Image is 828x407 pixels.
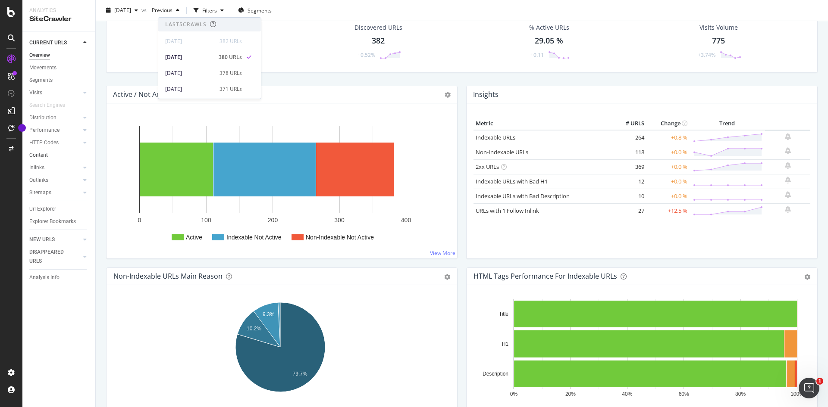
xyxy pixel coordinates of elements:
[699,23,738,32] div: Visits Volume
[785,206,791,213] div: bell-plus
[148,3,183,17] button: Previous
[510,391,518,397] text: 0%
[476,177,548,185] a: Indexable URLs with Bad H1
[29,63,56,72] div: Movements
[220,69,242,77] div: 378 URLs
[804,274,810,280] div: gear
[29,188,81,197] a: Sitemaps
[612,159,646,174] td: 369
[113,299,447,399] svg: A chart.
[29,205,56,214] div: Url Explorer
[29,38,67,47] div: CURRENT URLS
[29,88,42,97] div: Visits
[445,92,451,98] i: Options
[29,76,89,85] a: Segments
[535,35,563,47] div: 29.05 %
[29,14,88,24] div: SiteCrawler
[712,35,725,47] div: 775
[202,6,217,14] div: Filters
[138,217,141,224] text: 0
[247,326,261,332] text: 10.2%
[29,235,81,244] a: NEW URLS
[474,272,617,280] div: HTML Tags Performance for Indexable URLs
[476,192,570,200] a: Indexable URLs with Bad Description
[114,6,131,14] span: 2025 Sep. 7th
[473,89,499,100] h4: Insights
[530,51,544,59] div: +0.11
[29,176,81,185] a: Outlinks
[476,148,528,156] a: Non-Indexable URLs
[816,378,823,385] span: 1
[529,23,569,32] div: % Active URLs
[165,85,214,93] div: [DATE]
[29,188,51,197] div: Sitemaps
[165,53,213,61] div: [DATE]
[698,51,715,59] div: +3.74%
[226,234,282,241] text: Indexable Not Active
[29,273,60,282] div: Analysis Info
[113,117,447,252] svg: A chart.
[29,101,74,110] a: Search Engines
[401,217,411,224] text: 400
[18,124,26,132] div: Tooltip anchor
[735,391,746,397] text: 80%
[103,3,141,17] button: [DATE]
[358,51,375,59] div: +0.52%
[646,203,690,218] td: +12.5 %
[29,217,89,226] a: Explorer Bookmarks
[29,126,81,135] a: Performance
[29,101,65,110] div: Search Engines
[201,217,211,224] text: 100
[334,217,345,224] text: 300
[483,371,508,377] text: Description
[29,205,89,214] a: Url Explorer
[612,145,646,159] td: 118
[612,189,646,203] td: 10
[29,151,48,160] div: Content
[165,37,214,45] div: [DATE]
[785,177,791,183] div: bell-plus
[785,147,791,154] div: bell-plus
[248,6,272,14] span: Segments
[148,6,172,14] span: Previous
[646,189,690,203] td: +0.0 %
[354,23,402,32] div: Discovered URLs
[679,391,689,397] text: 60%
[29,163,81,172] a: Inlinks
[612,203,646,218] td: 27
[785,133,791,140] div: bell-plus
[293,371,307,377] text: 79.7%
[29,163,44,172] div: Inlinks
[646,130,690,145] td: +0.8 %
[306,234,374,241] text: Non-Indexable Not Active
[646,117,690,130] th: Change
[476,134,515,141] a: Indexable URLs
[612,117,646,130] th: # URLS
[29,138,81,147] a: HTTP Codes
[29,176,48,185] div: Outlinks
[268,217,278,224] text: 200
[612,174,646,189] td: 12
[165,21,207,28] div: Last 5 Crawls
[690,117,765,130] th: Trend
[29,113,81,122] a: Distribution
[785,162,791,169] div: bell-plus
[799,378,819,398] iframe: Intercom live chat
[29,217,76,226] div: Explorer Bookmarks
[790,391,804,397] text: 100%
[502,341,509,347] text: H1
[219,53,242,61] div: 380 URLs
[29,248,81,266] a: DISAPPEARED URLS
[29,38,81,47] a: CURRENT URLS
[29,7,88,14] div: Analytics
[474,299,807,399] div: A chart.
[220,85,242,93] div: 371 URLs
[372,35,385,47] div: 382
[29,51,50,60] div: Overview
[29,51,89,60] a: Overview
[29,248,73,266] div: DISAPPEARED URLS
[29,76,53,85] div: Segments
[646,159,690,174] td: +0.0 %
